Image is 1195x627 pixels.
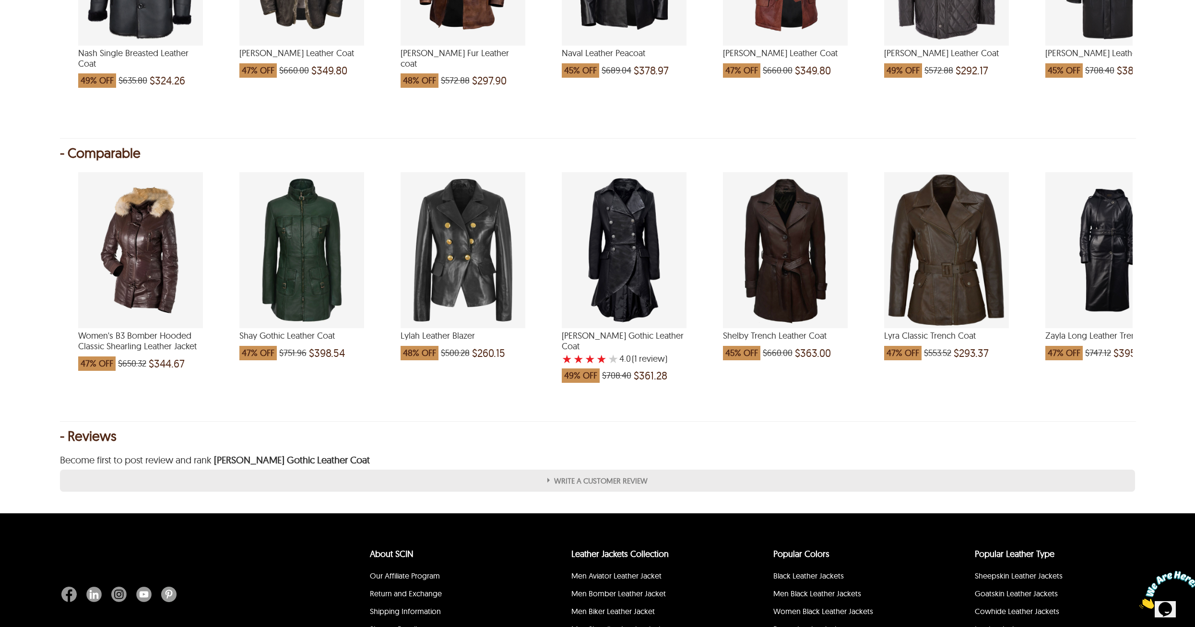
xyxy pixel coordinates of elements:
span: Ronnie Quilted Leather Coat [884,48,1009,59]
span: (1 [632,354,637,364]
a: Our Affiliate Program [370,571,440,580]
a: Linkedin [82,587,106,602]
a: Lylah Leather Blazer which was at a price of $500.28, now after discount the price is [401,322,525,360]
a: Return and Exchange [370,589,442,598]
a: Wade Fur Leather coat which was at a price of $572.88, now after discount the price is [401,39,525,88]
label: 1 rating [562,354,572,364]
span: 45% OFF [1045,63,1083,78]
span: $660.00 [279,66,309,75]
li: Black Leather Jackets [772,568,929,586]
div: - Comparable [60,148,1136,158]
img: Instagram [111,587,127,602]
a: Naval Leather Peacoat which was at a price of $689.04, now after discount the price is [562,39,686,78]
label: 4.0 [619,354,631,364]
img: Facebook [61,587,77,602]
span: 49% OFF [562,368,600,383]
a: Shelby Trench Leather Coat which was at a price of $660.00, now after discount the price is [723,322,848,360]
span: Nathan Hooded Leather Coat [1045,48,1170,59]
span: $751.96 [279,348,307,358]
iframe: chat widget [1136,567,1195,613]
label: 3 rating [585,354,595,364]
span: $361.28 [634,371,667,380]
span: $293.37 [954,348,989,358]
li: Sheepskin Leather Jackets [973,568,1130,586]
span: Wade Fur Leather coat [401,48,525,69]
div: - Reviews [60,431,1136,441]
li: Cowhide Leather Jackets [973,604,1130,622]
span: Mario Furlong Leather Coat [239,48,364,59]
span: 49% OFF [884,63,922,78]
span: 47% OFF [723,63,760,78]
div: Become first to post review and rank Nyla Gothic Leather Coat [60,455,1136,465]
span: $260.15 [472,348,505,358]
span: $572.88 [924,66,953,75]
span: $650.32 [118,359,146,368]
span: 48% OFF [401,346,438,360]
li: Men Bomber Leather Jacket [570,586,727,604]
span: 47% OFF [239,63,277,78]
a: Instagram [106,587,131,602]
a: Youtube [131,587,156,602]
li: Return and Exchange [368,586,525,604]
a: Zayla Long Leather Trench Coat which was at a price of $747.12, now after discount the price is [1045,322,1170,360]
span: $747.12 [1085,348,1111,358]
label: 4 rating [596,354,607,364]
a: Women's B3 Bomber Hooded Classic Shearling Leather Jacket which was at a price of $650.32, now af... [78,322,203,370]
span: $324.26 [150,76,185,85]
span: $635.80 [118,76,147,85]
span: 48% OFF [401,73,438,88]
span: Zayla Long Leather Trench Coat [1045,331,1170,341]
img: Linkedin [86,587,102,602]
span: $349.80 [795,66,831,75]
span: Naval Leather Peacoat [562,48,686,59]
span: 47% OFF [239,346,277,360]
li: Goatskin Leather Jackets [973,586,1130,604]
li: Shipping Information [368,604,525,622]
span: $572.88 [441,76,470,85]
span: $297.90 [472,76,507,85]
a: Shipping Information [370,606,441,616]
a: Lyra Classic Trench Coat which was at a price of $553.52, now after discount the price is [884,322,1009,360]
a: Sheepskin Leather Jackets [975,571,1063,580]
span: 49% OFF [78,73,116,88]
li: Men Black Leather Jackets [772,586,929,604]
a: Leather Jackets Collection [571,548,669,559]
span: ) [632,354,667,364]
span: Shelby Trench Leather Coat [723,331,848,341]
label: 2 rating [573,354,584,364]
a: Nathan Hooded Leather Coat which was at a price of $708.40, now after discount the price is [1045,39,1170,78]
img: Chat attention grabber [4,4,63,42]
span: $500.28 [441,348,470,358]
span: $378.97 [634,66,669,75]
span: $349.80 [311,66,347,75]
span: $660.00 [763,66,793,75]
img: Youtube [136,587,152,602]
span: 1 [4,4,8,12]
span: review [637,354,665,364]
span: Lyra Classic Trench Coat [884,331,1009,341]
a: Shay Gothic Leather Coat which was at a price of $751.96, now after discount the price is [239,322,364,360]
span: $708.40 [1085,66,1114,75]
a: Goatskin Leather Jackets [975,589,1058,598]
span: $344.67 [149,359,185,368]
span: 47% OFF [78,356,116,371]
label: 5 rating [608,354,618,364]
a: Men Bomber Leather Jacket [571,589,666,598]
span: $553.52 [924,348,951,358]
a: Agnes Long Gothic Leather Coat with a 4 Star Rating 1 Product Review which was at a price of $708... [562,322,686,382]
a: Ronnie Quilted Leather Coat which was at a price of $572.88, now after discount the price is [884,39,1009,78]
a: Nash Single Breasted Leather Coat which was at a price of $635.80, now after discount the price is [78,39,203,88]
span: Tom Hardy Leather Coat [723,48,848,59]
span: $660.00 [763,348,793,358]
span: $689.04 [602,66,631,75]
li: Our Affiliate Program [368,568,525,586]
img: Pinterest [161,587,177,602]
span: Shay Gothic Leather Coat [239,331,364,341]
span: 47% OFF [884,346,922,360]
a: Cowhide Leather Jackets [975,606,1059,616]
a: Black Leather Jackets [773,571,844,580]
span: Agnes Long Gothic Leather Coat [562,331,686,351]
span: $398.54 [309,348,345,358]
a: Mario Furlong Leather Coat which was at a price of $660.00, now after discount the price is [239,39,364,78]
span: Nash Single Breasted Leather Coat [78,48,203,69]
